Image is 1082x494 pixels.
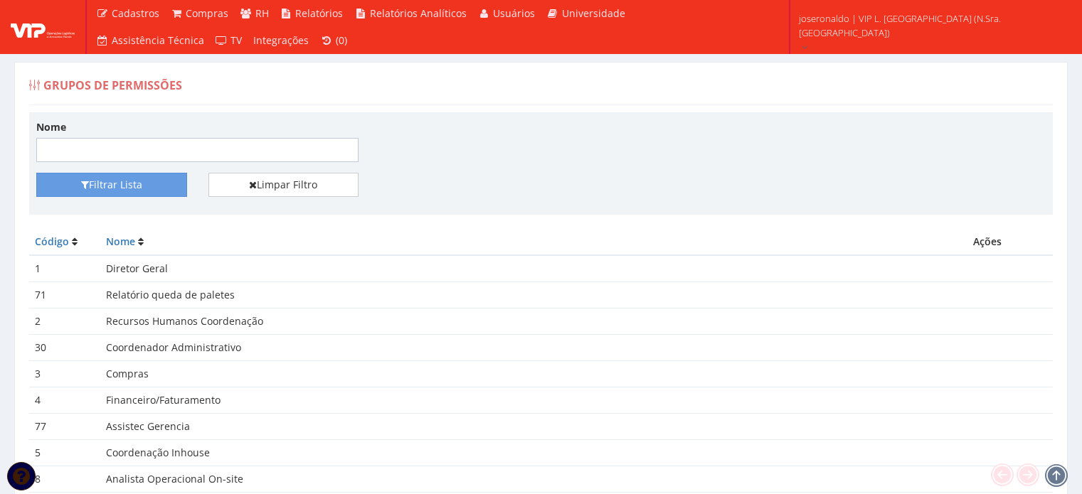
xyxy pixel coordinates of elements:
td: 3 [29,361,100,387]
td: Analista Operacional On-site [100,466,967,493]
span: RH [255,6,269,20]
td: 5 [29,440,100,466]
td: 1 [29,255,100,281]
a: Integrações [248,27,314,54]
span: Compras [186,6,228,20]
span: (0) [336,33,347,47]
td: Diretor Geral [100,255,967,281]
a: TV [210,27,248,54]
span: Universidade [562,6,625,20]
td: 8 [29,466,100,493]
a: Limpar Filtro [208,173,359,197]
label: Nome [36,120,66,134]
span: Integrações [253,33,309,47]
td: Coordenação Inhouse [100,440,967,466]
img: logo [11,16,75,38]
td: Compras [100,361,967,387]
span: joseronaldo | VIP L. [GEOGRAPHIC_DATA] (N.Sra. [GEOGRAPHIC_DATA]) [799,11,1064,40]
span: Usuários [493,6,535,20]
td: Financeiro/Faturamento [100,387,967,414]
td: 71 [29,282,100,308]
button: Filtrar Lista [36,173,187,197]
a: (0) [314,27,353,54]
th: Ações [967,229,1053,255]
td: 2 [29,308,100,335]
td: Assistec Gerencia [100,414,967,440]
a: Nome [106,235,135,248]
span: Relatórios [295,6,343,20]
span: Cadastros [112,6,159,20]
span: Grupos de Permissões [43,77,182,93]
td: 4 [29,387,100,414]
td: Recursos Humanos Coordenação [100,308,967,335]
td: 30 [29,335,100,361]
span: TV [230,33,242,47]
td: Relatório queda de paletes [100,282,967,308]
td: Coordenador Administrativo [100,335,967,361]
a: Código [35,235,69,248]
span: Relatórios Analíticos [370,6,467,20]
a: Assistência Técnica [90,27,210,54]
span: Assistência Técnica [112,33,204,47]
td: 77 [29,414,100,440]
